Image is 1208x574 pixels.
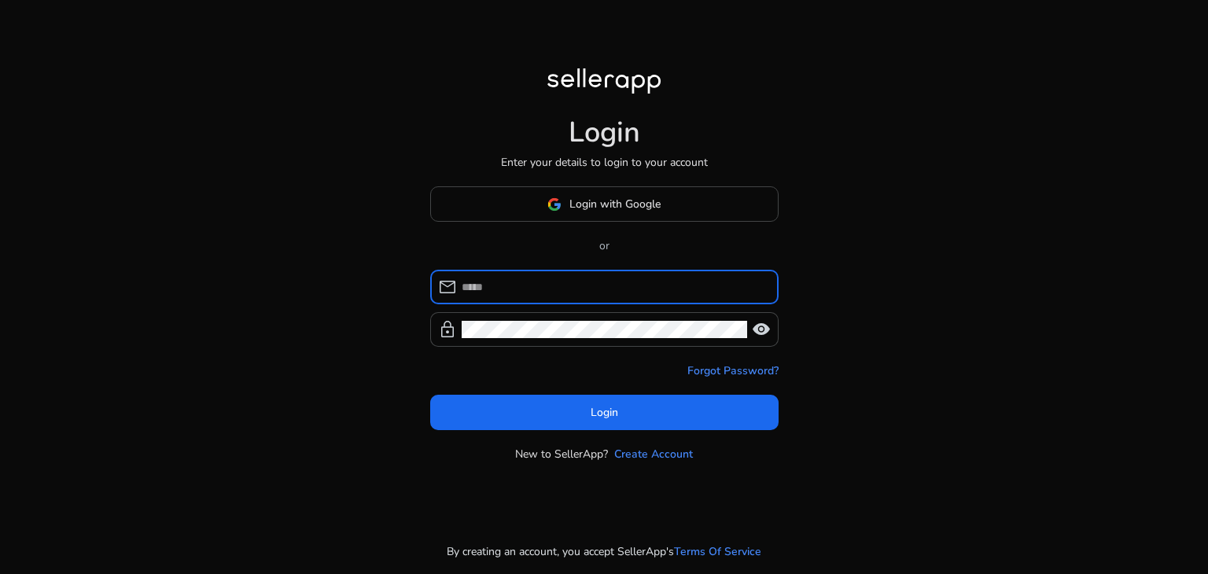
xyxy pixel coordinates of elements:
a: Forgot Password? [687,362,779,379]
span: lock [438,320,457,339]
button: Login with Google [430,186,779,222]
span: visibility [752,320,771,339]
p: Enter your details to login to your account [501,154,708,171]
img: google-logo.svg [547,197,562,212]
span: mail [438,278,457,296]
p: New to SellerApp? [515,446,608,462]
span: Login [591,404,618,421]
span: Login with Google [569,196,661,212]
p: or [430,237,779,254]
button: Login [430,395,779,430]
a: Create Account [614,446,693,462]
a: Terms Of Service [674,543,761,560]
h1: Login [569,116,640,149]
